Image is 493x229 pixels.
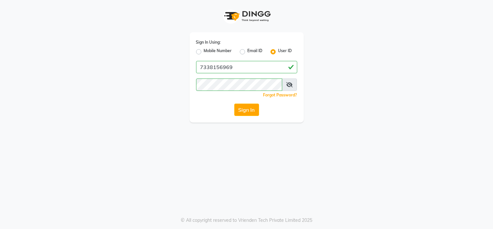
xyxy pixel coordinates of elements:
[196,61,297,73] input: Username
[204,48,232,56] label: Mobile Number
[278,48,292,56] label: User ID
[234,104,259,116] button: Sign In
[196,79,283,91] input: Username
[263,93,297,97] a: Forgot Password?
[221,7,273,26] img: logo1.svg
[196,39,221,45] label: Sign In Using:
[248,48,263,56] label: Email ID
